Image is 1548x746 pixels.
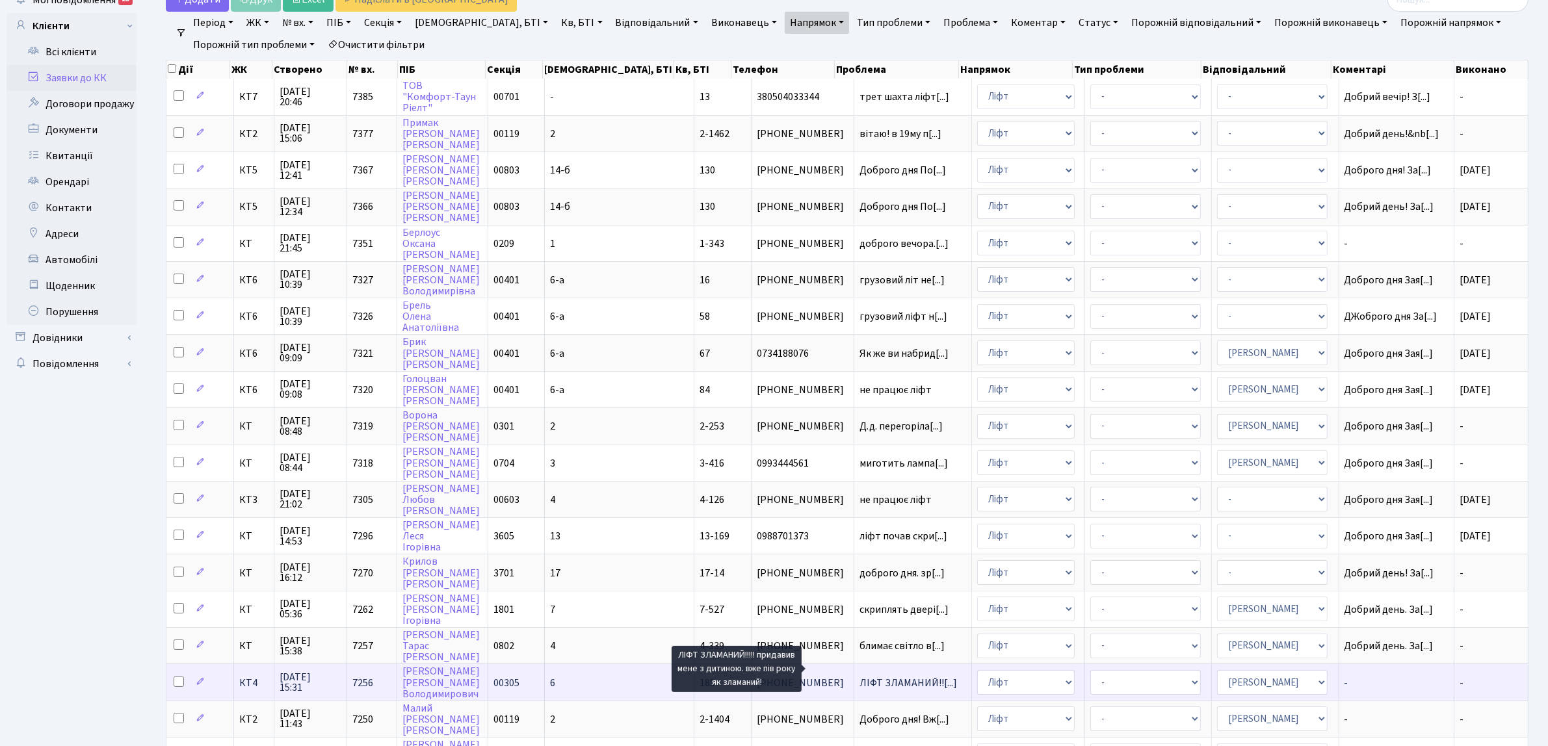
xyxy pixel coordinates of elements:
span: 58 [700,309,710,324]
span: [DATE] 21:02 [280,489,341,509]
th: Тип проблеми [1073,60,1201,79]
span: 0301 [493,419,514,433]
span: ЛІФТ ЗЛАМАНИЙ!![...] [859,676,957,690]
span: 13-169 [700,529,729,543]
span: [DATE] 10:39 [280,306,341,327]
span: 00119 [493,127,519,141]
span: [PHONE_NUMBER] [757,129,848,139]
span: КТ6 [239,385,269,395]
a: [PERSON_NAME]Тарас[PERSON_NAME] [402,628,480,664]
span: 00803 [493,199,519,214]
a: Коментар [1006,12,1071,34]
span: КТ [239,458,269,469]
span: - [1460,566,1463,580]
span: Доброго дня Зая[...] [1345,493,1434,507]
span: [PHONE_NUMBER] [757,421,848,431]
span: 7 [550,602,555,617]
span: КТ6 [239,275,269,285]
span: 7-527 [700,602,724,617]
span: Добрий день. За[...] [1345,639,1434,653]
span: вітаю! в 19му п[...] [859,127,941,141]
a: [PERSON_NAME]ЛесяІгорівна [402,518,480,554]
a: № вх. [277,12,319,34]
a: [DEMOGRAPHIC_DATA], БТІ [410,12,553,34]
span: 7367 [352,163,373,177]
span: скриплять двері[...] [859,602,949,617]
span: 0993444561 [757,458,848,469]
span: миготить лампа[...] [859,456,948,470]
div: ЛІФТ ЗЛАМАНИЙ!!!!! придавив мене з дитиною. вже пів року як зламаний! [672,646,802,692]
span: доброго вечора.[...] [859,237,949,251]
a: Адреси [7,221,137,247]
span: [PHONE_NUMBER] [757,201,848,212]
a: [PERSON_NAME][PERSON_NAME]Володимирович [402,665,480,701]
span: [PHONE_NUMBER] [757,495,848,505]
span: КТ4 [239,678,269,688]
a: Голоцван[PERSON_NAME][PERSON_NAME] [402,372,480,408]
span: 0988701373 [757,531,848,541]
span: КТ2 [239,714,269,725]
span: 00119 [493,712,519,727]
th: ПІБ [398,60,486,79]
span: - [1345,714,1449,725]
span: КТ5 [239,165,269,175]
span: 4 [550,639,555,653]
span: 0734188076 [757,348,848,359]
span: Доброго дня Зая[...] [1345,529,1434,543]
span: [DATE] 09:08 [280,379,341,400]
span: 6-а [550,383,564,397]
span: КТ [239,531,269,541]
span: трет шахта ліфт[...] [859,90,949,104]
span: [DATE] 10:39 [280,269,341,290]
span: 00401 [493,383,519,397]
span: 67 [700,346,710,361]
span: 1801 [493,602,514,617]
span: 17-14 [700,566,724,580]
span: 7326 [352,309,373,324]
span: 13 [550,529,560,543]
span: 00803 [493,163,519,177]
span: Доброго дня Зая[...] [1345,456,1434,470]
span: 00401 [493,273,519,287]
a: Клієнти [7,13,137,39]
th: Коментарі [1332,60,1454,79]
span: 7351 [352,237,373,251]
a: Крилов[PERSON_NAME][PERSON_NAME] [402,555,480,591]
span: Як же ви набрид[...] [859,346,949,361]
span: - [1460,419,1463,433]
a: Ворона[PERSON_NAME][PERSON_NAME] [402,408,480,444]
span: 7320 [352,383,373,397]
span: 380504033344 [757,92,848,102]
span: Доброго дня Зая[...] [1345,346,1434,361]
span: ДЖоброго дня За[...] [1345,309,1437,324]
a: Напрямок [785,12,849,34]
span: 17 [550,566,560,580]
span: 0209 [493,237,514,251]
span: 14-б [550,163,570,177]
a: Повідомлення [7,351,137,377]
a: [PERSON_NAME][PERSON_NAME]Володимирівна [402,262,480,298]
span: 3 [550,456,555,470]
span: Доброго дня! За[...] [1345,163,1432,177]
span: 2-1462 [700,127,729,141]
span: КТ [239,238,269,249]
span: 130 [700,199,715,214]
span: [DATE] 12:34 [280,196,341,217]
span: 7270 [352,566,373,580]
span: 3701 [493,566,514,580]
th: Виконано [1454,60,1528,79]
span: - [1460,639,1463,653]
span: Доброго дня Зая[...] [1345,273,1434,287]
span: [DATE] [1460,346,1491,361]
span: 7318 [352,456,373,470]
span: грузовий літ не[...] [859,273,945,287]
a: БерлоусОксана[PERSON_NAME] [402,225,480,262]
span: [DATE] [1460,383,1491,397]
span: Доброго дня По[...] [859,163,946,177]
span: 7262 [352,602,373,617]
span: [DATE] 15:31 [280,672,341,693]
span: 00701 [493,90,519,104]
span: 1 [550,237,555,251]
a: Порожній виконавець [1269,12,1393,34]
span: Д.д. перегоріла[...] [859,419,943,433]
